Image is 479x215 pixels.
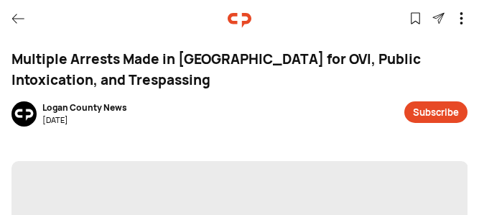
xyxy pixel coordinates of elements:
div: [DATE] [42,114,127,127]
button: Subscribe [404,101,468,123]
div: Logan County News [42,101,127,114]
div: Multiple Arrests Made in [GEOGRAPHIC_DATA] for OVI, Public Intoxication, and Trespassing [11,49,468,90]
img: resizeImage [11,101,37,127]
img: logo [228,9,251,32]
